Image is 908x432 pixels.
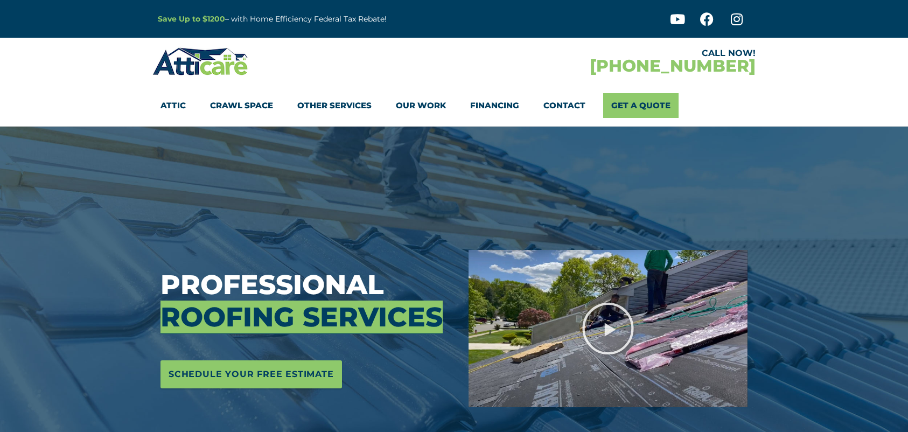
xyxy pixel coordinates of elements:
a: Crawl Space [210,93,273,118]
a: Other Services [297,93,372,118]
a: Financing [470,93,519,118]
a: Schedule Your Free Estimate [160,360,342,388]
h3: Professional [160,269,452,333]
div: CALL NOW! [454,49,756,58]
span: Roofing Services [160,301,443,333]
div: Play Video [581,302,635,356]
span: Schedule Your Free Estimate [169,366,334,383]
a: Attic [160,93,186,118]
a: Get A Quote [603,93,679,118]
a: Contact [543,93,585,118]
nav: Menu [160,93,748,118]
a: Our Work [396,93,446,118]
a: Save Up to $1200 [158,14,225,24]
p: – with Home Efficiency Federal Tax Rebate! [158,13,507,25]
